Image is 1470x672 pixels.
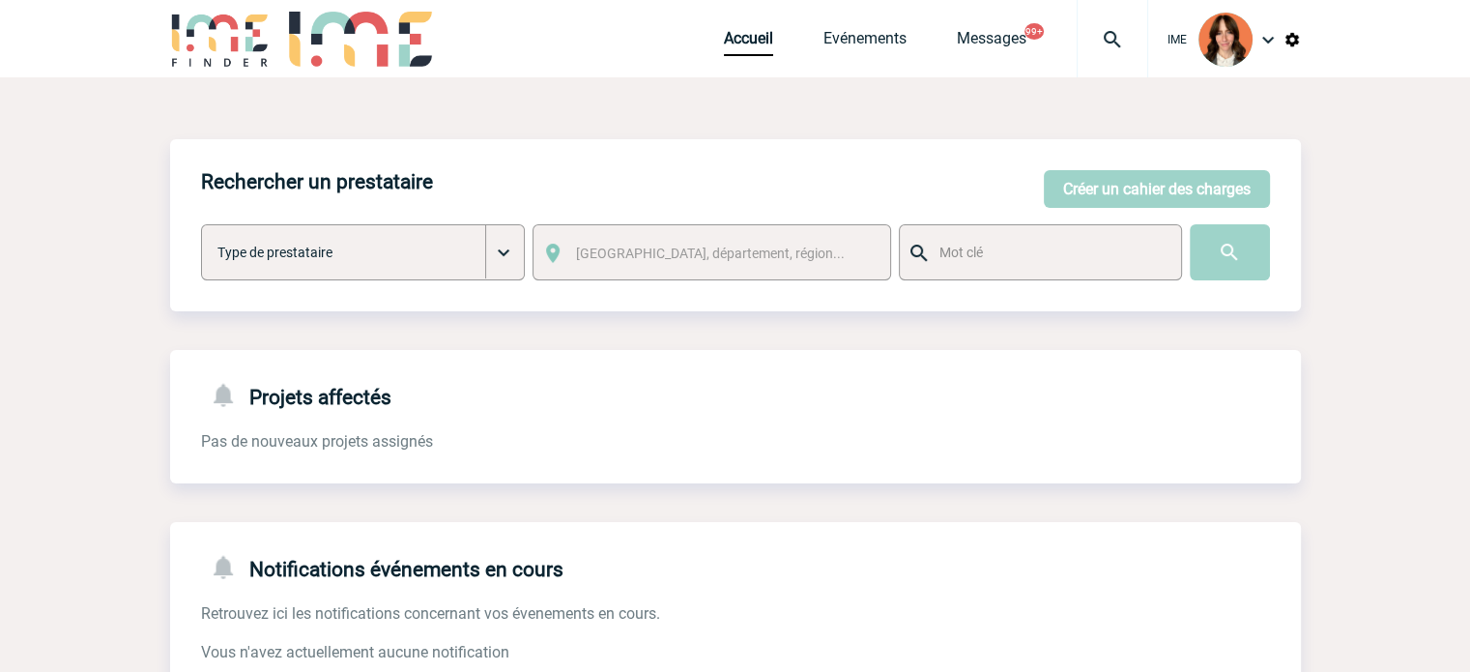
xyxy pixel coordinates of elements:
h4: Notifications événements en cours [201,553,563,581]
span: Pas de nouveaux projets assignés [201,432,433,451]
input: Submit [1190,224,1270,280]
a: Evénements [823,29,907,56]
a: Accueil [724,29,773,56]
img: notifications-24-px-g.png [209,381,249,409]
span: IME [1167,33,1187,46]
span: Retrouvez ici les notifications concernant vos évenements en cours. [201,604,660,623]
img: 94396-2.png [1198,13,1253,67]
span: Vous n'avez actuellement aucune notification [201,643,509,661]
h4: Projets affectés [201,381,391,409]
a: Messages [957,29,1026,56]
img: notifications-24-px-g.png [209,553,249,581]
input: Mot clé [935,240,1164,265]
h4: Rechercher un prestataire [201,170,433,193]
button: 99+ [1024,23,1044,40]
img: IME-Finder [170,12,271,67]
span: [GEOGRAPHIC_DATA], département, région... [576,246,845,261]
